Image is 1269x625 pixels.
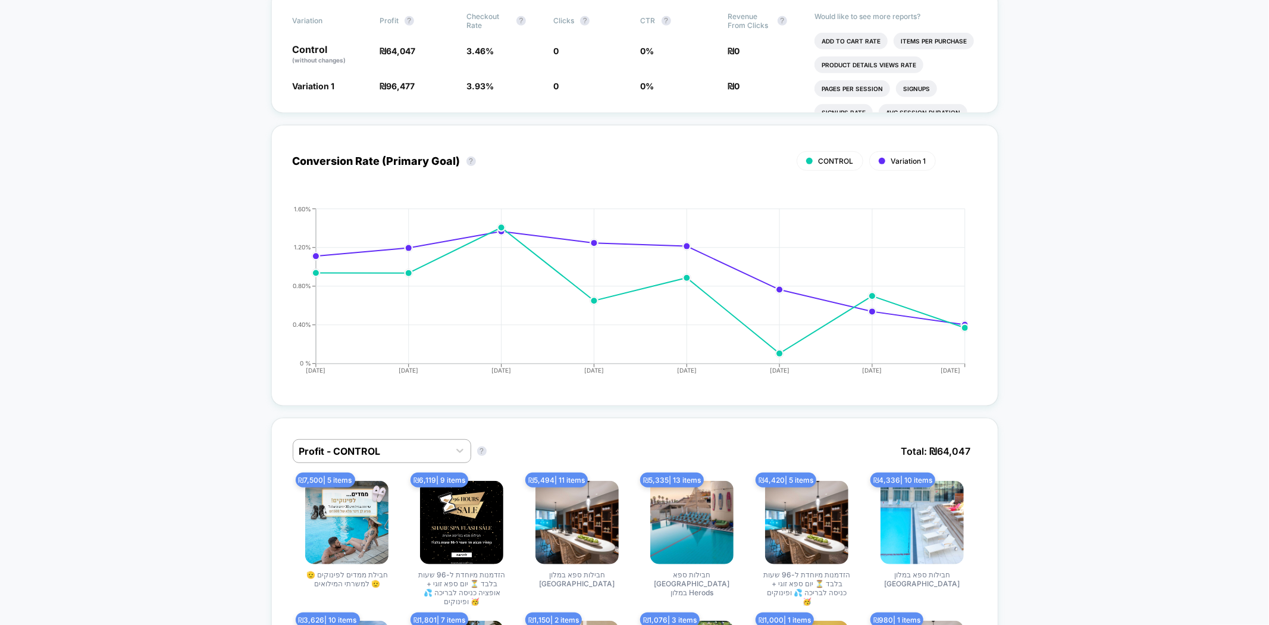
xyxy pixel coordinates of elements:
[293,12,358,30] span: Variation
[525,473,588,487] span: ₪ 5,494 | 11 items
[293,81,335,91] span: Variation 1
[417,570,506,606] span: הזדמנות מיוחדת ל-96 שעות בלבד ⏳ יום ספא זוגי + אופציה כניסה לבריכה 💦 ופינוקים 🥳
[380,16,399,25] span: Profit
[281,206,965,385] div: CONVERSION_RATE
[380,81,415,91] span: ₪
[650,481,734,564] img: חבילות ספא בתל אביב במלון Herods
[296,473,355,487] span: ₪ 7,500 | 5 items
[411,473,468,487] span: ₪ 6,119 | 9 items
[535,481,619,564] img: חבילות ספא במלון NYX הרצליה
[293,45,368,65] p: Control
[895,439,977,463] span: Total: ₪ 64,047
[896,80,937,97] li: Signups
[516,16,526,26] button: ?
[405,16,414,26] button: ?
[814,80,890,97] li: Pages Per Session
[294,205,311,212] tspan: 1.60%
[728,12,772,30] span: Revenue From Clicks
[870,473,935,487] span: ₪ 4,336 | 10 items
[734,46,740,56] span: 0
[477,446,487,456] button: ?
[778,16,787,26] button: ?
[641,81,654,91] span: 0 %
[306,367,325,374] tspan: [DATE]
[762,570,851,606] span: הזדמנות מיוחדת ל-96 שעות בלבד ⏳ יום ספא זוגי + כניסה לבריכה 💦 ופינוקים 🥳
[532,570,622,588] span: חבילות ספא במלון [GEOGRAPHIC_DATA]
[580,16,590,26] button: ?
[640,473,704,487] span: ₪ 5,335 | 13 items
[491,367,511,374] tspan: [DATE]
[879,104,967,121] li: Avg Session Duration
[641,46,654,56] span: 0 %
[894,33,974,49] li: Items Per Purchase
[734,81,740,91] span: 0
[300,360,311,367] tspan: 0 %
[765,481,848,564] img: הזדמנות מיוחדת ל-96 שעות בלבד ⏳ יום ספא זוגי + כניסה לבריכה 💦 ופינוקים 🥳
[553,46,559,56] span: 0
[466,157,476,166] button: ?
[305,481,388,564] img: 🫡 חבילת ממדים לפינוקים למשרתי המילואים 🫡
[641,16,656,25] span: CTR
[814,104,873,121] li: Signups Rate
[386,81,415,91] span: 96,477
[399,367,418,374] tspan: [DATE]
[941,367,961,374] tspan: [DATE]
[814,57,923,73] li: Product Details Views Rate
[302,570,391,588] span: 🫡 חבילת ממדים לפינוקים למשרתי המילואים 🫡
[647,570,737,597] span: חבילות ספא [GEOGRAPHIC_DATA] במלון Herods
[293,57,346,64] span: (without changes)
[466,12,510,30] span: Checkout Rate
[677,367,697,374] tspan: [DATE]
[420,481,503,564] img: הזדמנות מיוחדת ל-96 שעות בלבד ⏳ יום ספא זוגי + אופציה כניסה לבריכה 💦 ופינוקים 🥳
[878,570,967,588] span: חבילות ספא במלון [GEOGRAPHIC_DATA]
[293,321,311,328] tspan: 0.40%
[294,243,311,251] tspan: 1.20%
[814,33,888,49] li: Add To Cart Rate
[380,46,415,56] span: ₪
[466,46,494,56] span: 3.46 %
[891,157,926,165] span: Variation 1
[466,81,494,91] span: 3.93 %
[553,81,559,91] span: 0
[814,12,977,21] p: Would like to see more reports?
[553,16,574,25] span: Clicks
[728,81,740,91] span: ₪
[662,16,671,26] button: ?
[819,157,854,165] span: CONTROL
[584,367,604,374] tspan: [DATE]
[728,46,740,56] span: ₪
[881,481,964,564] img: חבילות ספא במלון Herods הרצליה
[863,367,882,374] tspan: [DATE]
[770,367,789,374] tspan: [DATE]
[386,46,415,56] span: 64,047
[756,473,816,487] span: ₪ 4,420 | 5 items
[293,282,311,289] tspan: 0.80%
